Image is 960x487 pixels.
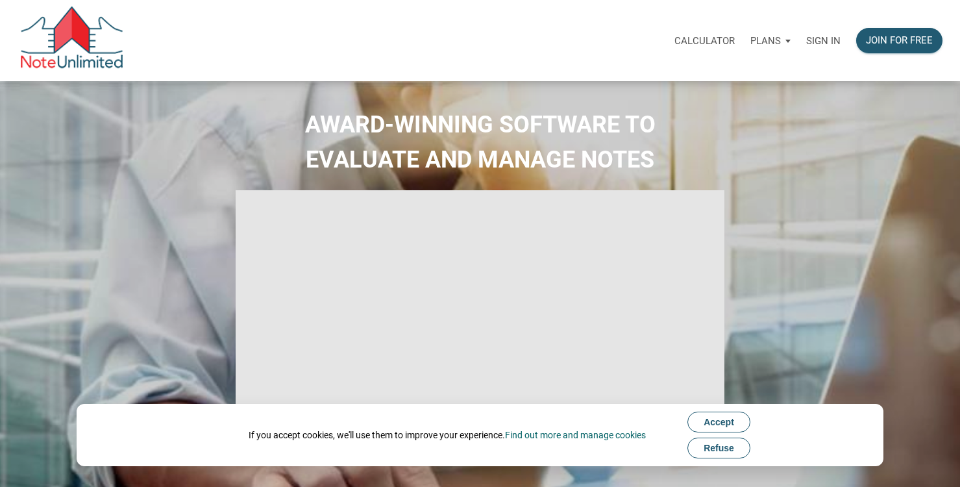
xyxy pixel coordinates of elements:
[704,417,734,427] span: Accept
[866,33,933,48] div: Join for free
[236,190,724,466] iframe: NoteUnlimited
[750,35,781,47] p: Plans
[505,430,646,440] a: Find out more and manage cookies
[687,438,750,458] button: Refuse
[10,107,950,177] h2: AWARD-WINNING SOFTWARE TO EVALUATE AND MANAGE NOTES
[848,20,950,61] a: Join for free
[667,20,743,61] a: Calculator
[743,21,798,60] button: Plans
[674,35,735,47] p: Calculator
[856,28,942,53] button: Join for free
[743,20,798,61] a: Plans
[704,443,734,453] span: Refuse
[798,20,848,61] a: Sign in
[687,412,750,432] button: Accept
[806,35,841,47] p: Sign in
[249,429,646,442] div: If you accept cookies, we'll use them to improve your experience.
